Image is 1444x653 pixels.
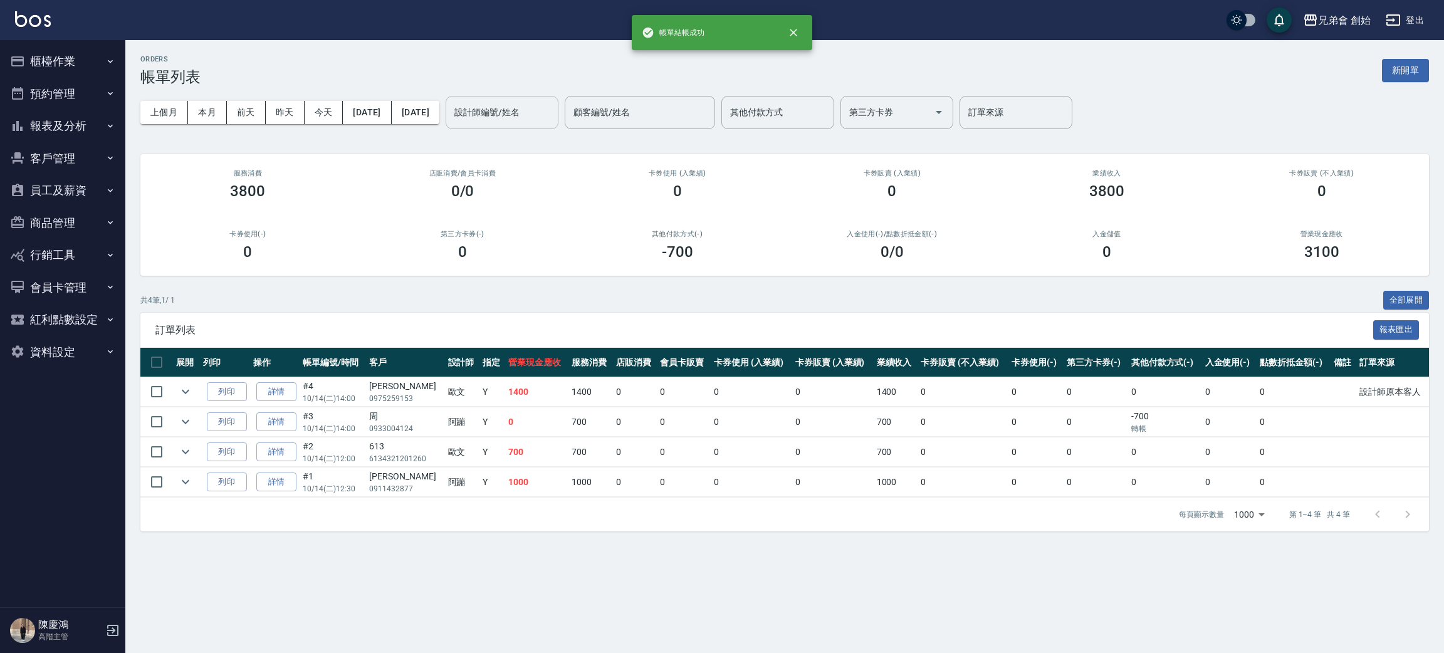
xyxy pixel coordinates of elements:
p: 0911432877 [369,483,441,494]
th: 指定 [479,348,505,377]
p: 6134321201260 [369,453,441,464]
td: 0 [1064,468,1128,497]
td: 0 [711,377,792,407]
th: 服務消費 [568,348,613,377]
td: 0 [1257,468,1331,497]
p: 高階主管 [38,631,102,642]
td: 1000 [874,468,918,497]
td: 0 [918,407,1008,437]
td: 歐文 [445,437,480,467]
td: 0 [1008,468,1064,497]
p: 10/14 (二) 12:00 [303,453,363,464]
th: 卡券販賣 (入業績) [792,348,874,377]
td: 700 [568,437,613,467]
p: 每頁顯示數量 [1179,509,1224,520]
button: [DATE] [392,101,439,124]
button: Open [929,102,949,122]
th: 卡券使用(-) [1008,348,1064,377]
button: 資料設定 [5,336,120,368]
button: 前天 [227,101,266,124]
h3: 0 [243,243,252,261]
th: 第三方卡券(-) [1064,348,1128,377]
td: 0 [1128,377,1202,407]
th: 其他付款方式(-) [1128,348,1202,377]
th: 會員卡販賣 [657,348,711,377]
td: 1000 [505,468,568,497]
button: save [1267,8,1292,33]
p: 第 1–4 筆 共 4 筆 [1289,509,1350,520]
button: 員工及薪資 [5,174,120,207]
button: 預約管理 [5,78,120,110]
a: 新開單 [1382,64,1429,76]
a: 詳情 [256,473,296,492]
td: 0 [657,407,711,437]
button: 商品管理 [5,207,120,239]
button: 昨天 [266,101,305,124]
td: #2 [300,437,366,467]
h3: 帳單列表 [140,68,201,86]
td: 0 [792,377,874,407]
a: 詳情 [256,412,296,432]
h2: 卡券使用 (入業績) [585,169,770,177]
td: 0 [1202,437,1257,467]
td: -700 [1128,407,1202,437]
h2: 卡券販賣 (不入業績) [1229,169,1414,177]
td: 1000 [568,468,613,497]
td: 0 [1257,407,1331,437]
td: 0 [657,437,711,467]
th: 店販消費 [613,348,657,377]
button: 列印 [207,382,247,402]
h3: 0 [887,182,896,200]
button: 列印 [207,442,247,462]
td: 設計師原本客人 [1356,377,1429,407]
button: expand row [176,442,195,461]
button: 兄弟會 創始 [1298,8,1376,33]
td: 0 [1128,437,1202,467]
a: 詳情 [256,442,296,462]
td: 0 [1008,377,1064,407]
h3: 3100 [1304,243,1339,261]
button: 本月 [188,101,227,124]
th: 業績收入 [874,348,918,377]
button: 行銷工具 [5,239,120,271]
td: 阿蹦 [445,407,480,437]
div: [PERSON_NAME] [369,470,441,483]
h2: 入金儲值 [1015,230,1200,238]
button: 紅利點數設定 [5,303,120,336]
h2: 卡券使用(-) [155,230,340,238]
div: 1000 [1229,498,1269,531]
button: close [780,19,807,46]
h3: 3800 [230,182,265,200]
td: 0 [1128,468,1202,497]
h2: 其他付款方式(-) [585,230,770,238]
img: Person [10,618,35,643]
td: 0 [918,377,1008,407]
div: 周 [369,410,441,423]
td: 700 [505,437,568,467]
th: 備註 [1331,348,1356,377]
th: 訂單來源 [1356,348,1429,377]
td: 0 [505,407,568,437]
button: 櫃檯作業 [5,45,120,78]
a: 詳情 [256,382,296,402]
th: 入金使用(-) [1202,348,1257,377]
h3: 0 [1317,182,1326,200]
span: 帳單結帳成功 [642,26,704,39]
td: #1 [300,468,366,497]
button: expand row [176,382,195,401]
td: 0 [657,377,711,407]
div: [PERSON_NAME] [369,380,441,393]
a: 報表匯出 [1373,323,1420,335]
h2: 店販消費 /會員卡消費 [370,169,555,177]
th: 列印 [200,348,250,377]
th: 卡券使用 (入業績) [711,348,792,377]
th: 客戶 [366,348,444,377]
p: 0975259153 [369,393,441,404]
td: 0 [1202,468,1257,497]
h3: 0/0 [451,182,474,200]
h3: 0 /0 [881,243,904,261]
h2: 第三方卡券(-) [370,230,555,238]
button: 報表匯出 [1373,320,1420,340]
td: 0 [613,377,657,407]
td: Y [479,468,505,497]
